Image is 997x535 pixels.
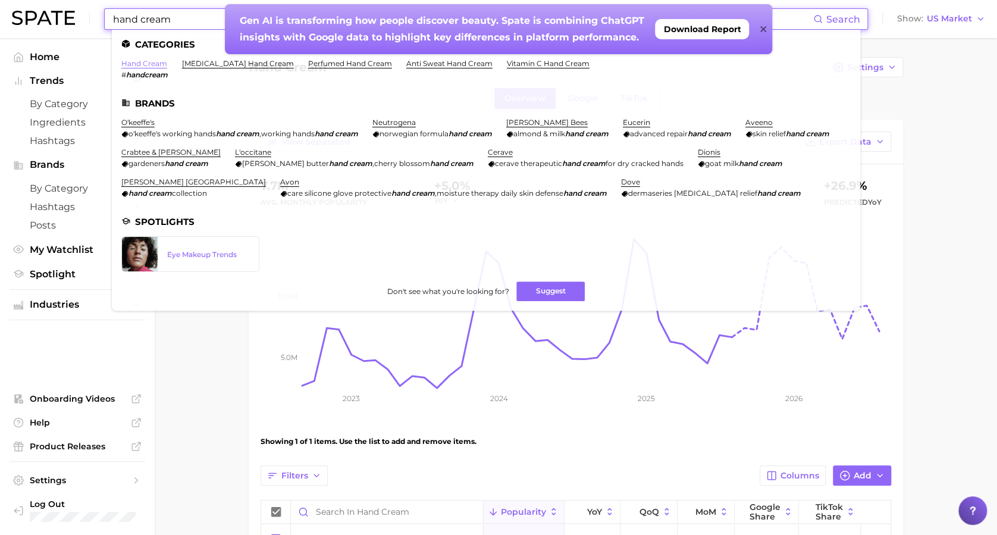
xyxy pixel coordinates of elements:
[128,189,147,198] em: hand
[281,471,308,481] span: Filters
[281,353,297,362] tspan: 5.0m
[484,500,565,524] button: Popularity
[10,179,145,198] a: by Category
[430,159,449,168] em: hand
[372,118,416,127] a: neutrogena
[513,129,565,138] span: almond & milk
[121,177,266,186] a: [PERSON_NAME] [GEOGRAPHIC_DATA]
[10,48,145,66] a: Home
[236,129,259,138] em: cream
[606,159,684,168] span: for dry cracked hands
[450,159,474,168] em: cream
[30,393,125,404] span: Onboarding Videos
[437,189,563,198] span: moisture therapy daily skin defense
[216,129,234,138] em: hand
[412,189,435,198] em: cream
[757,189,776,198] em: hand
[10,265,145,283] a: Spotlight
[185,159,208,168] em: cream
[12,11,75,25] img: SPATE
[112,9,813,29] input: Search here for a brand, industry, or ingredient
[826,57,903,77] button: Settings
[128,159,165,168] span: gardeners
[287,189,391,198] span: care silicone glove protective
[739,159,757,168] em: hand
[391,189,410,198] em: hand
[785,394,802,403] tspan: 2026
[291,500,483,523] input: Search in Hand cream
[705,159,739,168] span: goat milk
[128,129,216,138] span: o'keeffe's working hands
[562,159,581,168] em: hand
[10,296,145,314] button: Industries
[10,113,145,132] a: Ingredients
[516,281,585,301] button: Suggest
[620,500,678,524] button: QoQ
[565,500,620,524] button: YoY
[584,189,607,198] em: cream
[10,132,145,150] a: Hashtags
[10,198,145,216] a: Hashtags
[121,118,155,127] a: o'keeffe's
[30,475,125,486] span: Settings
[760,465,826,486] button: Columns
[10,495,145,525] a: Log out. Currently logged in with e-mail alicia.ung@kearney.com.
[582,159,606,168] em: cream
[495,159,562,168] span: cerave therapeutic
[308,59,392,68] a: perfumed hand cream
[121,148,221,157] a: crabtee & [PERSON_NAME]
[628,189,757,198] span: dermaseries [MEDICAL_DATA] relief
[750,502,780,521] span: Google Share
[490,394,507,403] tspan: 2024
[374,159,430,168] span: cherry blossom
[182,59,294,68] a: [MEDICAL_DATA] hand cream
[587,507,602,517] span: YoY
[30,51,125,62] span: Home
[30,183,125,194] span: by Category
[10,72,145,90] button: Trends
[799,500,861,524] button: TikTok Share
[753,129,786,138] span: skin relief
[695,507,716,517] span: MoM
[10,156,145,174] button: Brands
[708,129,731,138] em: cream
[10,414,145,431] a: Help
[30,98,125,109] span: by Category
[806,129,829,138] em: cream
[349,159,372,168] em: cream
[121,98,851,108] li: Brands
[735,500,799,524] button: Google Share
[121,236,259,272] a: Eye Makeup Trends
[30,299,125,310] span: Industries
[833,465,891,486] button: Add
[868,198,882,207] span: YoY
[30,76,125,86] span: Trends
[335,129,358,138] em: cream
[261,425,891,458] div: Showing 1 of 1 items. Use the list to add and remove items.
[261,129,315,138] span: working hands
[565,129,584,138] em: hand
[507,59,590,68] a: vitamin c hand cream
[449,129,467,138] em: hand
[745,118,773,127] a: aveeno
[165,159,183,168] em: hand
[172,189,207,198] span: collection
[927,15,972,22] span: US Market
[30,268,125,280] span: Spotlight
[280,177,299,186] a: avon
[261,465,328,486] button: Filters
[30,417,125,428] span: Help
[380,129,449,138] span: norwegian formula
[816,502,843,521] span: TikTok Share
[501,507,546,517] span: Popularity
[585,129,609,138] em: cream
[235,148,271,157] a: l'occitane
[698,148,720,157] a: dionis
[242,159,329,168] span: [PERSON_NAME] butter
[786,129,804,138] em: hand
[406,59,493,68] a: anti sweat hand cream
[30,201,125,212] span: Hashtags
[678,500,735,524] button: MoM
[315,129,333,138] em: hand
[10,240,145,259] a: My Watchlist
